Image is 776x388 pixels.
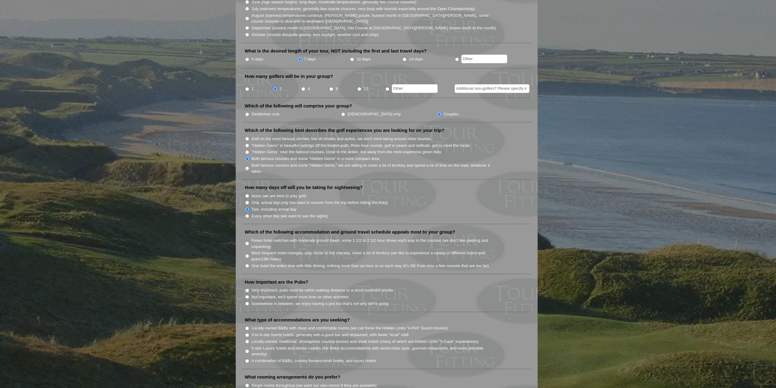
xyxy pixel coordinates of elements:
label: Every other day (we want to see the sights) [252,213,328,219]
label: [DEMOGRAPHIC_DATA] only [348,111,401,117]
label: 7 days [304,56,316,62]
label: A combination of B&Bs, country houses/small hotels, and luxury hotels [252,358,376,364]
label: Locally-owned B&Bs with clean and comfortable rooms (we call these the Hidden Links "4-Pint" Gues... [252,325,448,331]
label: Very important, pubs must be within walking distance or a short taxi/hotel shuttle [252,287,393,293]
label: 1 [252,86,254,92]
input: Other [392,84,438,93]
label: 4 [308,86,310,92]
input: Additional non-golfers? Please specify # [455,84,529,93]
label: How many golfers will be in your group? [245,73,333,79]
label: Which of the following accommodation and ground travel schedule appeals most to your group? [245,229,455,235]
label: Couples [444,111,458,117]
label: September (busiest month in [GEOGRAPHIC_DATA], Old Course at [GEOGRAPHIC_DATA][PERSON_NAME] close... [252,25,496,31]
label: Not important, we'll spend more time on other activities [252,294,349,300]
label: How many days off will you be taking for sightseeing? [245,184,363,190]
label: One hotel the entire time with little driving, nothing more than an hour or so each way (it’s OK ... [252,263,489,269]
label: 14 days [409,56,423,62]
label: August (warmest temperatures continue, [PERSON_NAME] purple, busiest month in [GEOGRAPHIC_DATA][P... [252,13,497,24]
label: None (we are here to play golf) [252,193,306,199]
label: Somewhere in between, we enjoy having a pint but that's not why we're going [252,301,389,307]
label: 3-to-4-star tourist hotels, generally with a good bar and restaurant, with fewer "local" staff [252,332,409,338]
label: How important are the Pubs? [245,279,308,285]
label: July (warmest temperatures, generally few course closures, very busy with tourists especially aro... [252,6,475,12]
label: Two, including arrival day [252,206,296,212]
label: 12 [364,86,368,92]
label: 5 days [252,56,263,62]
label: 10 days [356,56,370,62]
label: What type of accommodations are you seeking? [245,317,350,323]
label: Locally-owned, traditional, atmospheric country houses and small hotels (many of which are Hidden... [252,339,479,345]
label: Gentlemen only [252,111,280,117]
label: Both famous courses and some "Hidden Gems," we are willing to cover a lot of territory and spend ... [252,162,497,174]
label: Which of the following best describes the golf experiences you are looking for on your trip? [245,127,444,133]
label: 5-star Luxury hotels and deluxe castles (the finest accommodations with world-class spas, gourmet... [252,345,497,357]
label: One, arrival day only (we want to recover from the trip before hitting the links) [252,200,388,206]
label: "Hidden Gems" near the famous courses, close to the action, but away from the most expensive gree... [252,149,441,155]
label: 2 [280,86,282,92]
label: What rooming arrangements do you prefer? [245,374,340,380]
label: October (crowds dissipate quickly, less daylight, weather cool and crisp) [252,32,379,38]
label: Which of the following will comprise your group? [245,103,352,109]
label: 8 [336,86,338,92]
label: Golf on the most famous shrines, lots of crowds and action, we don't mind being around other tour... [252,136,431,142]
label: Fewer hotel switches with moderate ground travel, some 1 1/2 to 2 1/2 hour drives each way to the... [252,238,497,249]
label: "Hidden Gems" in beautiful settings off the beaten path, three hour rounds, golf in peace and sol... [252,143,470,149]
label: More frequent hotel changes, stay closer to the courses, cover a lot of territory (we like to exp... [252,250,497,262]
input: Other [461,55,507,63]
label: Both famous courses and some "Hidden Gems" in a more compact area [252,156,379,162]
label: What is the desired length of your tour, NOT including the first and last travel days? [245,48,427,54]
